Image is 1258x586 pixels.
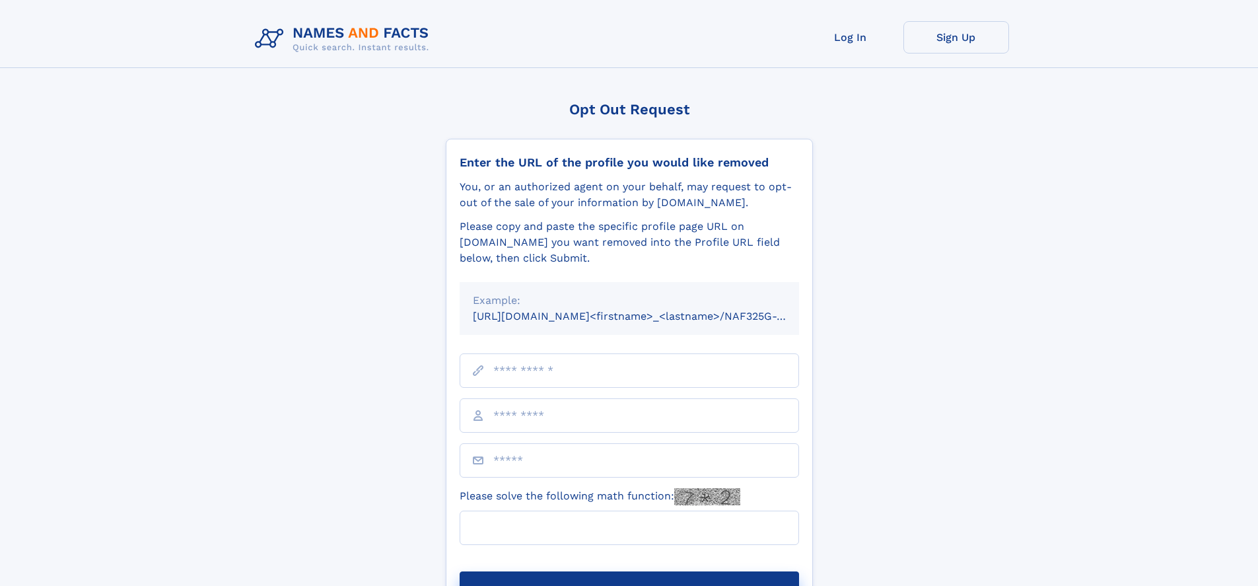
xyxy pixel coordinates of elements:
[250,21,440,57] img: Logo Names and Facts
[446,101,813,118] div: Opt Out Request
[798,21,903,54] a: Log In
[473,293,786,309] div: Example:
[460,219,799,266] div: Please copy and paste the specific profile page URL on [DOMAIN_NAME] you want removed into the Pr...
[460,179,799,211] div: You, or an authorized agent on your behalf, may request to opt-out of the sale of your informatio...
[473,310,824,322] small: [URL][DOMAIN_NAME]<firstname>_<lastname>/NAF325G-xxxxxxxx
[903,21,1009,54] a: Sign Up
[460,488,740,505] label: Please solve the following math function:
[460,155,799,170] div: Enter the URL of the profile you would like removed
